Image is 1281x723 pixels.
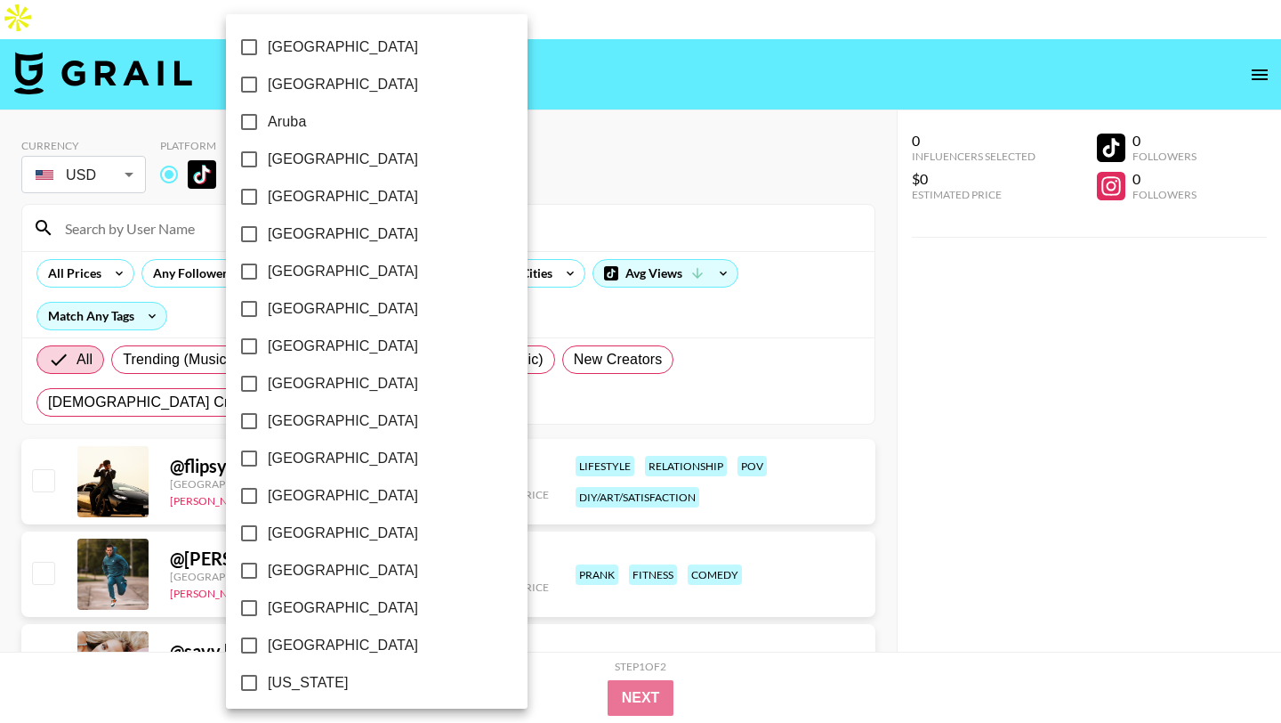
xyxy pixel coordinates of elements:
span: [GEOGRAPHIC_DATA] [268,37,418,58]
span: [GEOGRAPHIC_DATA] [268,336,418,357]
span: [GEOGRAPHIC_DATA] [268,186,418,207]
span: [GEOGRAPHIC_DATA] [268,298,418,320]
span: [GEOGRAPHIC_DATA] [268,597,418,619]
span: [GEOGRAPHIC_DATA] [268,373,418,394]
span: Aruba [268,111,306,133]
span: [GEOGRAPHIC_DATA] [268,523,418,544]
span: [GEOGRAPHIC_DATA] [268,149,418,170]
span: [GEOGRAPHIC_DATA] [268,485,418,507]
span: [GEOGRAPHIC_DATA] [268,448,418,469]
iframe: Drift Widget Chat Controller [1192,634,1260,702]
span: [GEOGRAPHIC_DATA] [268,261,418,282]
span: [US_STATE] [268,672,349,694]
span: [GEOGRAPHIC_DATA] [268,410,418,432]
span: [GEOGRAPHIC_DATA] [268,560,418,581]
span: [GEOGRAPHIC_DATA] [268,74,418,95]
span: [GEOGRAPHIC_DATA] [268,635,418,656]
span: [GEOGRAPHIC_DATA] [268,223,418,245]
